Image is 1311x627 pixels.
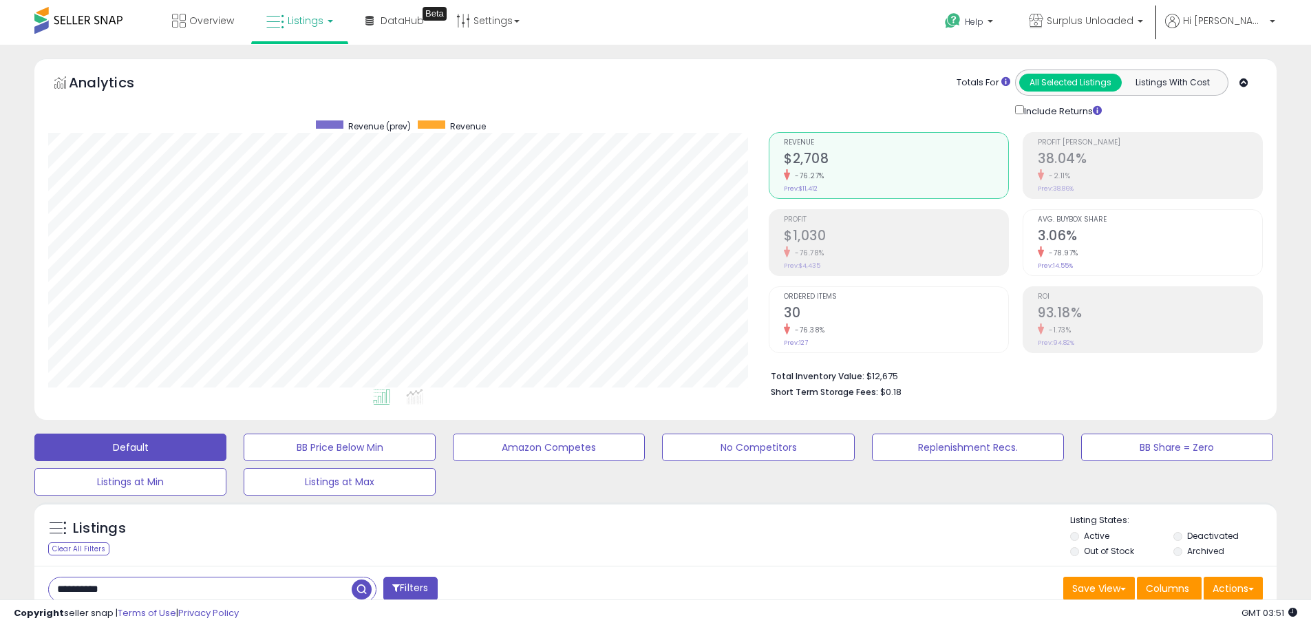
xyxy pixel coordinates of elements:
[662,434,854,461] button: No Competitors
[1187,545,1224,557] label: Archived
[872,434,1064,461] button: Replenishment Recs.
[1038,339,1074,347] small: Prev: 94.82%
[14,606,64,619] strong: Copyright
[244,468,436,496] button: Listings at Max
[1044,248,1078,258] small: -78.97%
[934,2,1007,45] a: Help
[453,434,645,461] button: Amazon Competes
[14,607,239,620] div: seller snap | |
[880,385,902,398] span: $0.18
[1070,514,1277,527] p: Listing States:
[784,339,808,347] small: Prev: 127
[1038,216,1262,224] span: Avg. Buybox Share
[784,228,1008,246] h2: $1,030
[1038,139,1262,147] span: Profit [PERSON_NAME]
[784,216,1008,224] span: Profit
[34,434,226,461] button: Default
[965,16,983,28] span: Help
[784,305,1008,323] h2: 30
[771,370,864,382] b: Total Inventory Value:
[1165,14,1275,45] a: Hi [PERSON_NAME]
[1187,530,1239,542] label: Deactivated
[189,14,234,28] span: Overview
[784,139,1008,147] span: Revenue
[790,171,824,181] small: -76.27%
[1183,14,1266,28] span: Hi [PERSON_NAME]
[1137,577,1202,600] button: Columns
[784,293,1008,301] span: Ordered Items
[244,434,436,461] button: BB Price Below Min
[1044,171,1070,181] small: -2.11%
[1063,577,1135,600] button: Save View
[1038,151,1262,169] h2: 38.04%
[1047,14,1133,28] span: Surplus Unloaded
[1081,434,1273,461] button: BB Share = Zero
[69,73,161,96] h5: Analytics
[784,184,818,193] small: Prev: $11,412
[348,120,411,132] span: Revenue (prev)
[1204,577,1263,600] button: Actions
[118,606,176,619] a: Terms of Use
[944,12,961,30] i: Get Help
[423,7,447,21] div: Tooltip anchor
[771,386,878,398] b: Short Term Storage Fees:
[288,14,323,28] span: Listings
[178,606,239,619] a: Privacy Policy
[957,76,1010,89] div: Totals For
[1084,545,1134,557] label: Out of Stock
[48,542,109,555] div: Clear All Filters
[1038,262,1073,270] small: Prev: 14.55%
[1038,293,1262,301] span: ROI
[1084,530,1109,542] label: Active
[1038,305,1262,323] h2: 93.18%
[784,262,820,270] small: Prev: $4,435
[1044,325,1071,335] small: -1.73%
[383,577,437,601] button: Filters
[1019,74,1122,92] button: All Selected Listings
[73,519,126,538] h5: Listings
[381,14,424,28] span: DataHub
[1038,228,1262,246] h2: 3.06%
[790,325,825,335] small: -76.38%
[34,468,226,496] button: Listings at Min
[1241,606,1297,619] span: 2025-08-11 03:51 GMT
[790,248,824,258] small: -76.78%
[1121,74,1224,92] button: Listings With Cost
[450,120,486,132] span: Revenue
[1005,103,1118,118] div: Include Returns
[784,151,1008,169] h2: $2,708
[1146,582,1189,595] span: Columns
[771,367,1253,383] li: $12,675
[1038,184,1074,193] small: Prev: 38.86%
